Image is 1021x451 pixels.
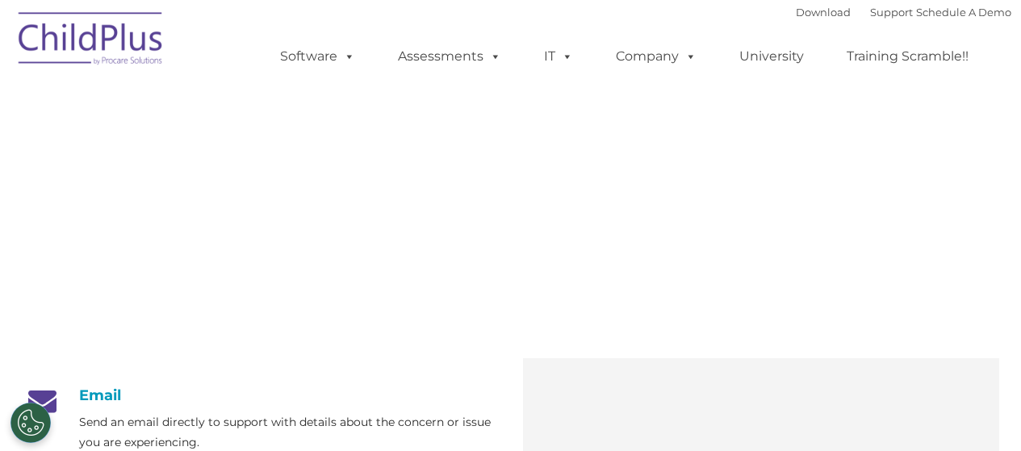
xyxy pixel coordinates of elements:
a: Support [870,6,913,19]
a: Assessments [382,40,517,73]
font: | [796,6,1011,19]
a: Company [600,40,713,73]
a: IT [528,40,589,73]
img: ChildPlus by Procare Solutions [10,1,172,81]
a: Download [796,6,851,19]
a: Software [264,40,371,73]
a: University [723,40,820,73]
button: Cookies Settings [10,403,51,443]
a: Training Scramble!! [831,40,985,73]
h4: Email [23,386,499,404]
a: Schedule A Demo [916,6,1011,19]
